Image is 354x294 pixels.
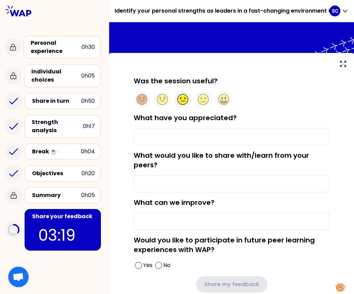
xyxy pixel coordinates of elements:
[329,5,349,16] button: SC
[134,76,218,86] label: Was the session useful?
[32,148,81,156] div: Break ☕️
[8,267,29,287] div: Ouvrir le chat
[32,212,95,221] div: Share your feedback
[196,276,267,293] button: Share my feedback
[134,151,309,170] label: What would you like to share with/learn from your peers?
[38,223,87,247] p: 03:19
[134,235,315,254] label: Would you like to participate in future peer learning experiences with WAP?
[32,118,83,135] div: Strength analysis
[82,169,95,178] div: 0h20
[134,198,215,207] label: What can we improve?
[32,97,81,105] div: Share in turn
[143,261,152,269] p: Yes
[81,191,95,199] div: 0h05
[81,97,95,105] div: 0h50
[332,8,338,14] p: SC
[81,148,95,156] div: 0h04
[134,113,237,123] label: What have you appreciated?
[163,261,171,269] p: No
[31,68,81,84] div: Individual choices
[82,43,95,51] div: 0h30
[81,72,95,80] div: 0h05
[32,191,81,199] div: Summary
[32,169,82,178] div: Objectives
[31,39,82,55] div: Personal experience
[83,122,95,130] div: 0h17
